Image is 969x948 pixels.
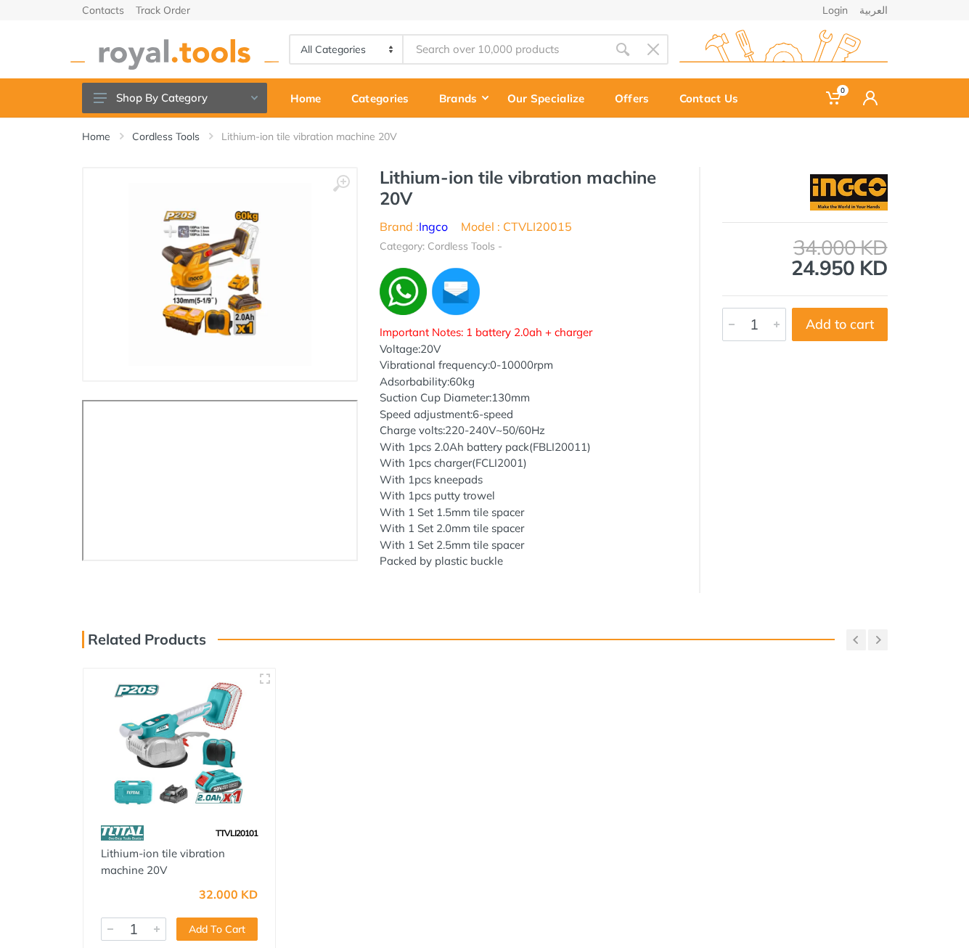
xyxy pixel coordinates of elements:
[669,83,759,113] div: Contact Us
[280,83,341,113] div: Home
[82,83,267,113] button: Shop By Category
[669,78,759,118] a: Contact Us
[70,30,279,70] img: royal.tools Logo
[722,237,888,258] div: 34.000 KD
[280,78,341,118] a: Home
[722,237,888,278] div: 24.950 KD
[101,820,144,846] img: 86.webp
[82,129,888,144] nav: breadcrumb
[605,83,669,113] div: Offers
[679,30,888,70] img: royal.tools Logo
[341,78,429,118] a: Categories
[82,129,110,144] a: Home
[429,83,497,113] div: Brands
[101,846,225,877] a: Lithium-ion tile vibration machine 20V
[290,36,404,63] select: Category
[380,239,502,254] li: Category: Cordless Tools -
[97,682,263,806] img: Royal Tools - Lithium-ion tile vibration machine 20V
[176,918,258,941] button: Add To Cart
[82,5,124,15] a: Contacts
[837,85,849,96] span: 0
[810,174,888,211] img: Ingco
[380,325,592,339] span: Important Notes: 1 battery 2.0ah + charger
[380,324,677,570] div: Voltage:20V Vibrational frequency:0-10000rpm Adsorbability:60kg Suction Cup Diameter:130mm Speed ...
[132,129,200,144] a: Cordless Tools
[859,5,888,15] a: العربية
[419,219,448,234] a: Ingco
[816,78,853,118] a: 0
[605,78,669,118] a: Offers
[216,828,258,838] span: TTVLI20101
[199,888,258,900] div: 32.000 KD
[341,83,429,113] div: Categories
[136,5,190,15] a: Track Order
[497,83,605,113] div: Our Specialize
[430,266,482,318] img: ma.webp
[497,78,605,118] a: Our Specialize
[82,631,206,648] h3: Related Products
[380,268,427,315] img: wa.webp
[221,129,419,144] li: Lithium-ion tile vibration machine 20V
[128,183,311,366] img: Royal Tools - Lithium-ion tile vibration machine 20V
[380,167,677,209] h1: Lithium-ion tile vibration machine 20V
[822,5,848,15] a: Login
[404,34,607,65] input: Site search
[461,218,572,235] li: Model : CTVLI20015
[792,308,888,341] button: Add to cart
[380,218,448,235] li: Brand :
